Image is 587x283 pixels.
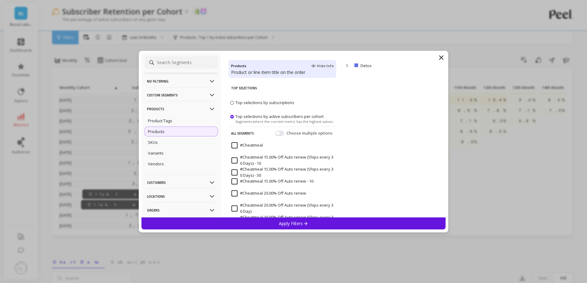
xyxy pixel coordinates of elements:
[231,82,334,95] p: Top Selections
[147,175,215,190] p: Customers
[231,69,334,75] p: Product or line item title on the order
[235,119,334,123] span: Segments where the current metric has the highest values.
[147,202,215,218] p: Orders
[231,178,313,184] span: #Cheatmeal 15.00% Off Auto renew - 10
[148,118,172,123] p: Product Tags
[231,190,306,196] span: #Cheatmeal 20.00% Off Auto renew
[231,142,263,148] span: #Cheatmeal
[231,166,333,178] span: #Cheatmeal 15.00% Off Auto renew (Ships every 30 Days) - 30
[148,139,158,145] p: SKUs
[231,214,333,226] span: #Cheatmeal 20.00% Off Auto renew (Ships every 30 Days)
[235,113,324,119] span: Top selections by active subscribers per cohort
[147,216,215,232] p: Subscriptions
[279,220,308,226] p: Apply Filters
[231,127,254,139] p: All Segments
[361,63,407,68] p: Detox
[346,63,352,68] p: 1.
[287,130,334,136] span: Choose multiple options
[148,150,164,156] p: Variants
[147,73,215,89] p: No filtering
[145,56,218,69] input: Search Segments
[231,63,246,69] h4: Products
[231,202,333,214] span: #Cheatmeal 20.00% Off Auto renew (Ships every 30 Day)
[147,188,215,204] p: Locations
[148,129,165,134] p: Products
[231,154,333,166] span: #Cheatmeal 15.00% Off Auto renew (Ships every 30 Days) - 10
[147,87,215,103] p: Custom Segments
[311,63,334,68] span: Hide Info
[235,100,294,105] span: Top selections by subscriptions
[147,101,215,117] p: Products
[148,161,164,167] p: Vendors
